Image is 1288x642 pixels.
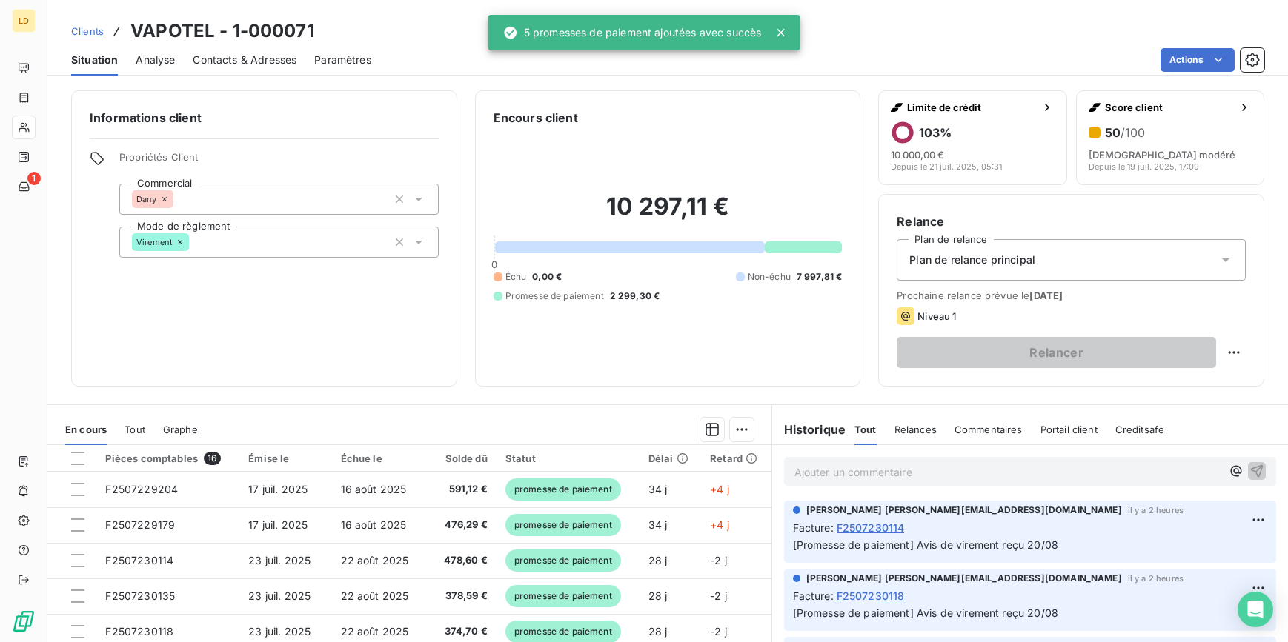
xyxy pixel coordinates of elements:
[248,452,322,464] div: Émise le
[610,290,660,303] span: 2 299,30 €
[648,625,668,638] span: 28 j
[163,424,198,435] span: Graphe
[505,290,604,303] span: Promesse de paiement
[710,625,727,638] span: -2 j
[248,483,308,495] span: 17 juil. 2025
[1105,125,1145,140] h6: 50
[136,53,175,67] span: Analyse
[248,589,311,602] span: 23 juil. 2025
[894,424,937,435] span: Relances
[193,53,296,67] span: Contacts & Adresses
[648,452,692,464] div: Délai
[105,554,173,566] span: F2507230114
[837,588,905,603] span: F2507230118
[12,9,36,33] div: LD
[71,24,104,39] a: Clients
[710,452,762,464] div: Retard
[1105,101,1232,113] span: Score client
[130,18,314,44] h3: VAPOTEL - 1-000071
[119,151,439,172] span: Propriétés Client
[797,270,843,284] span: 7 997,81 €
[505,478,621,501] span: promesse de paiement
[1161,48,1235,72] button: Actions
[491,258,497,270] span: 0
[494,109,578,127] h6: Encours client
[433,553,488,568] span: 478,60 €
[105,518,175,531] span: F2507229179
[793,588,834,603] span: Facture :
[505,452,631,464] div: Statut
[505,270,527,284] span: Échu
[793,538,1059,551] span: [Promesse de paiement] Avis de virement reçu 20/08
[248,554,311,566] span: 23 juil. 2025
[136,238,173,247] span: Virement
[878,90,1066,185] button: Limite de crédit103%10 000,00 €Depuis le 21 juil. 2025, 05:31
[27,172,41,185] span: 1
[955,424,1023,435] span: Commentaires
[136,195,157,204] span: Dany
[505,514,621,536] span: promesse de paiement
[897,290,1246,301] span: Prochaine relance prévue le
[173,193,185,206] input: Ajouter une valeur
[891,149,944,161] span: 10 000,00 €
[1089,149,1235,161] span: [DEMOGRAPHIC_DATA] modéré
[1121,125,1145,140] span: /100
[793,520,834,535] span: Facture :
[1029,290,1063,301] span: [DATE]
[433,518,488,532] span: 476,29 €
[433,482,488,497] span: 591,12 €
[494,192,843,236] h2: 10 297,11 €
[341,518,407,531] span: 16 août 2025
[105,625,173,638] span: F2507230118
[897,213,1246,230] h6: Relance
[1238,592,1273,627] div: Open Intercom Messenger
[433,589,488,603] span: 378,59 €
[341,589,409,602] span: 22 août 2025
[1128,574,1184,583] span: il y a 2 heures
[648,589,668,602] span: 28 j
[710,483,729,495] span: +4 j
[505,549,621,572] span: promesse de paiement
[710,554,727,566] span: -2 j
[105,589,175,602] span: F2507230135
[891,162,1002,171] span: Depuis le 21 juil. 2025, 05:31
[204,452,221,465] span: 16
[503,19,762,46] div: 5 promesses de paiement ajoutées avec succès
[748,270,791,284] span: Non-échu
[837,520,905,535] span: F2507230114
[433,452,488,464] div: Solde dû
[772,421,846,438] h6: Historique
[341,452,415,464] div: Échue le
[12,175,35,198] a: 1
[917,310,956,322] span: Niveau 1
[341,625,409,638] span: 22 août 2025
[806,504,1122,517] span: [PERSON_NAME] [PERSON_NAME][EMAIL_ADDRESS][DOMAIN_NAME]
[648,518,668,531] span: 34 j
[710,589,727,602] span: -2 j
[1076,90,1264,185] button: Score client50/100[DEMOGRAPHIC_DATA] modéréDepuis le 19 juil. 2025, 17:09
[189,235,201,249] input: Ajouter une valeur
[433,624,488,639] span: 374,70 €
[793,606,1059,619] span: [Promesse de paiement] Avis de virement reçu 20/08
[125,424,145,435] span: Tout
[907,101,1035,113] span: Limite de crédit
[1128,506,1184,515] span: il y a 2 heures
[710,518,729,531] span: +4 j
[314,53,371,67] span: Paramètres
[65,424,107,435] span: En cours
[648,483,668,495] span: 34 j
[341,554,409,566] span: 22 août 2025
[505,585,621,607] span: promesse de paiement
[12,609,36,633] img: Logo LeanPay
[648,554,668,566] span: 28 j
[105,452,230,465] div: Pièces comptables
[1115,424,1165,435] span: Creditsafe
[71,53,118,67] span: Situation
[806,572,1122,585] span: [PERSON_NAME] [PERSON_NAME][EMAIL_ADDRESS][DOMAIN_NAME]
[105,483,178,495] span: F2507229204
[71,25,104,37] span: Clients
[248,518,308,531] span: 17 juil. 2025
[919,125,952,140] h6: 103 %
[854,424,877,435] span: Tout
[532,270,562,284] span: 0,00 €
